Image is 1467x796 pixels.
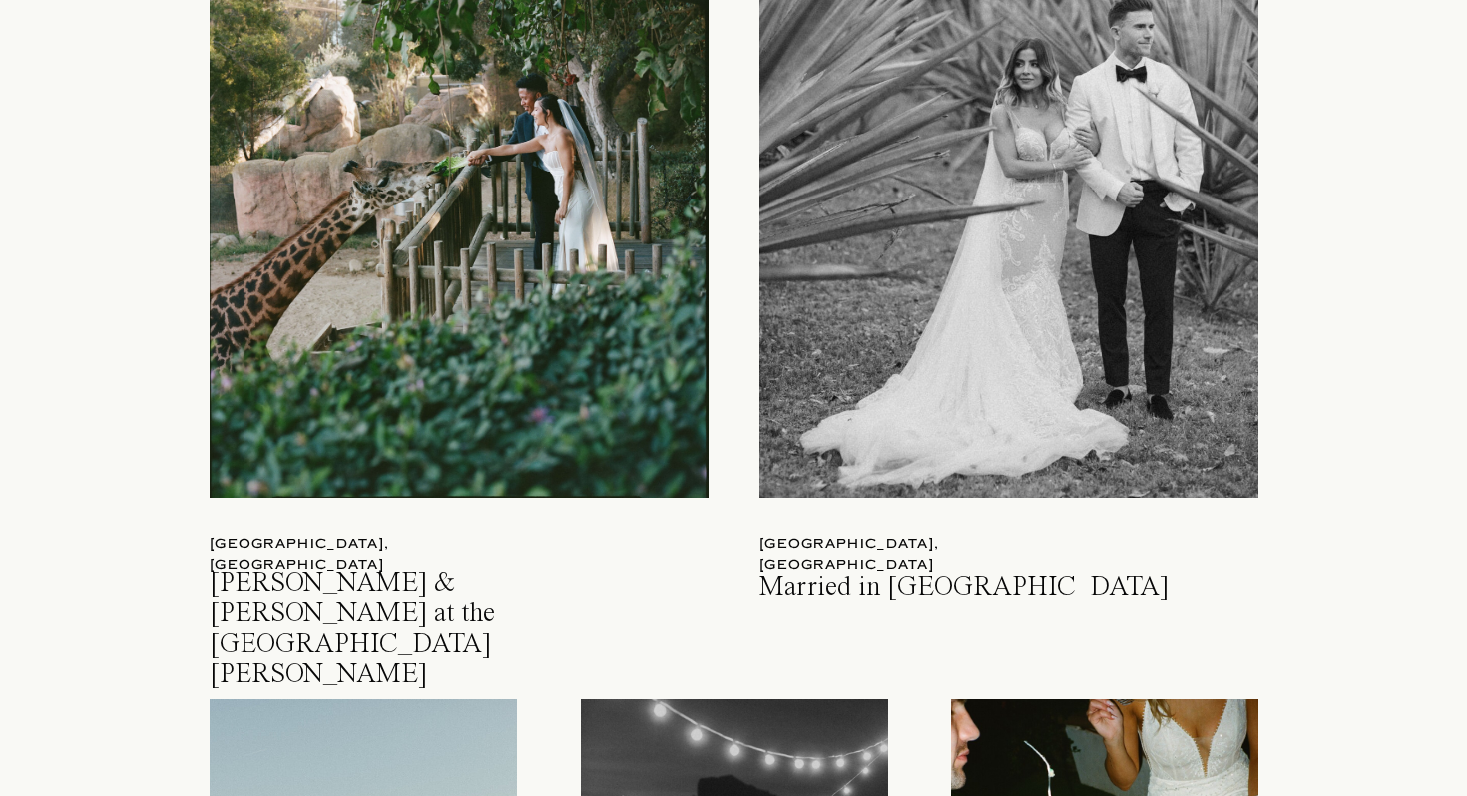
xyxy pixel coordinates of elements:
a: [GEOGRAPHIC_DATA], [GEOGRAPHIC_DATA] [759,534,1079,555]
a: [PERSON_NAME] & [PERSON_NAME] at the [GEOGRAPHIC_DATA][PERSON_NAME] [210,569,610,620]
a: [GEOGRAPHIC_DATA], [GEOGRAPHIC_DATA] [210,534,529,555]
a: Married in [GEOGRAPHIC_DATA] [759,573,1234,624]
